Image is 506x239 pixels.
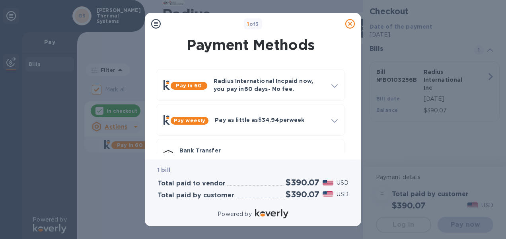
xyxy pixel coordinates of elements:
h3: Total paid by customer [158,192,234,199]
img: USD [323,191,333,197]
p: Radius International Inc paid now, you pay in 60 days - No fee. [214,77,325,93]
b: Pay in 60 [176,83,202,89]
p: USD [337,190,348,199]
p: Powered by [218,210,251,218]
img: USD [323,180,333,185]
p: Pay as little as $34.94 per week [215,116,325,124]
p: Bank Transfer [179,146,338,154]
img: Logo [255,209,288,218]
b: Pay weekly [174,118,205,123]
h1: Payment Methods [155,37,346,53]
span: 1 [247,21,249,27]
h2: $390.07 [286,177,319,187]
h2: $390.07 [286,189,319,199]
b: 1 bill [158,167,170,173]
p: USD [337,179,348,187]
h3: Total paid to vendor [158,180,226,187]
b: of 3 [247,21,259,27]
